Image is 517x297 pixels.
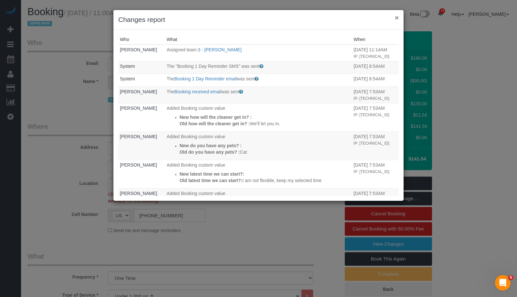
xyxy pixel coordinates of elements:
a: 3 - [PERSON_NAME] [198,47,241,52]
span: The [167,89,174,94]
td: What [165,74,352,87]
td: What [165,87,352,103]
p: We'll let you in. [180,120,351,127]
td: Who [118,87,165,103]
td: What [165,131,352,160]
small: IP: [TECHNICAL_ID] [353,54,389,59]
th: What [165,35,352,45]
a: [PERSON_NAME] [120,89,157,94]
small: IP: [TECHNICAL_ID] [353,96,389,101]
td: What [165,45,352,61]
iframe: Intercom live chat [495,275,511,291]
td: Who [118,103,165,131]
span: Added Booking custom value [167,191,225,196]
td: Who [118,188,165,217]
td: When [352,45,399,61]
p: I am not flexible, keep my selected time [180,177,351,184]
h3: Changes report [118,15,399,25]
a: [PERSON_NAME] [120,191,157,196]
span: Added Booking custom value [167,106,225,111]
button: × [395,14,399,21]
strong: New do you have any pets? : [180,143,242,148]
td: What [165,103,352,131]
small: IP: [TECHNICAL_ID] [353,113,389,117]
th: Who [118,35,165,45]
a: [PERSON_NAME] [120,162,157,168]
td: Who [118,74,165,87]
span: Added Booking custom value [167,162,225,168]
span: was sent [221,89,239,94]
a: [PERSON_NAME] [120,106,157,111]
small: IP: [TECHNICAL_ID] [353,169,389,174]
td: What [165,61,352,74]
td: When [352,87,399,103]
td: When [352,74,399,87]
td: When [352,131,399,160]
td: What [165,188,352,217]
td: Who [118,131,165,160]
td: When [352,188,399,217]
strong: Old latest time we can start?: [180,178,243,183]
span: The "Booking 1 Day Reminder SMS" was sent [167,64,259,69]
strong: New how will the cleaner get in? : [180,115,252,120]
strong: Old how will the cleaner get in? : [180,121,250,126]
a: [PERSON_NAME] [120,134,157,139]
span: was sent [237,76,255,81]
a: Booking received email [174,89,221,94]
td: When [352,103,399,131]
td: What [165,160,352,188]
a: System [120,76,135,81]
a: System [120,64,135,69]
span: Assigned team: [167,47,198,52]
td: Who [118,160,165,188]
td: When [352,160,399,188]
span: 5 [508,275,513,280]
td: Who [118,45,165,61]
p: Cat [180,149,351,155]
th: When [352,35,399,45]
td: Who [118,61,165,74]
span: The [167,76,174,81]
strong: Old do you have any pets? : [180,149,240,155]
sui-modal: Changes report [113,10,404,201]
span: Added Booking custom value [167,134,225,139]
a: Booking 1 Day Reminder email [174,76,237,81]
strong: New latest time we can start?: [180,171,244,177]
a: [PERSON_NAME] [120,47,157,52]
td: When [352,61,399,74]
small: IP: [TECHNICAL_ID] [353,141,389,146]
